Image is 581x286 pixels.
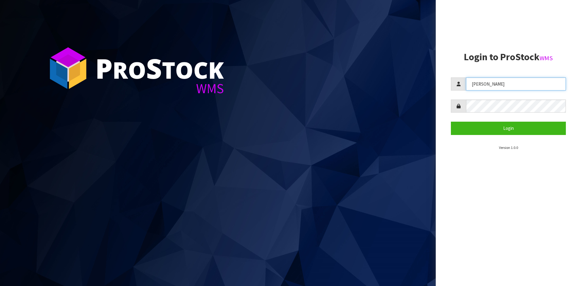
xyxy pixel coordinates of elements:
div: ro tock [95,54,224,82]
span: S [146,50,162,87]
small: Version 1.0.0 [499,145,518,150]
div: WMS [95,82,224,95]
small: WMS [540,54,553,62]
input: Username [466,77,566,90]
button: Login [451,122,566,135]
span: P [95,50,113,87]
img: ProStock Cube [45,45,91,91]
h2: Login to ProStock [451,52,566,62]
